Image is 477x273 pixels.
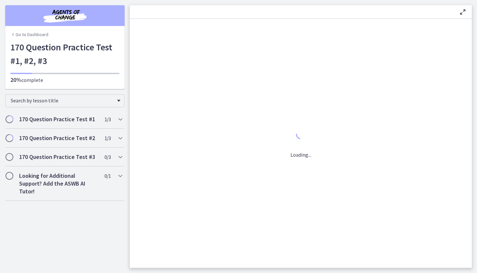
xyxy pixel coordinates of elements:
span: 1 / 3 [104,134,111,142]
img: Agents of Change [26,8,104,23]
h2: 170 Question Practice Test #2 [19,134,98,142]
div: Search by lesson title [5,94,125,107]
h2: Looking for Additional Support? Add the ASWB AI Tutor! [19,172,98,195]
p: complete [10,76,119,84]
h2: 170 Question Practice Test #1 [19,115,98,123]
h1: 170 Question Practice Test #1, #2, #3 [10,40,119,68]
div: 1 [290,128,311,143]
span: 0 / 1 [104,172,111,180]
span: 20% [10,76,21,84]
span: 1 / 3 [104,115,111,123]
h2: 170 Question Practice Test #3 [19,153,98,161]
p: Loading... [290,151,311,159]
span: 0 / 3 [104,153,111,161]
a: Go to Dashboard [10,31,48,38]
span: Search by lesson title [11,97,114,104]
